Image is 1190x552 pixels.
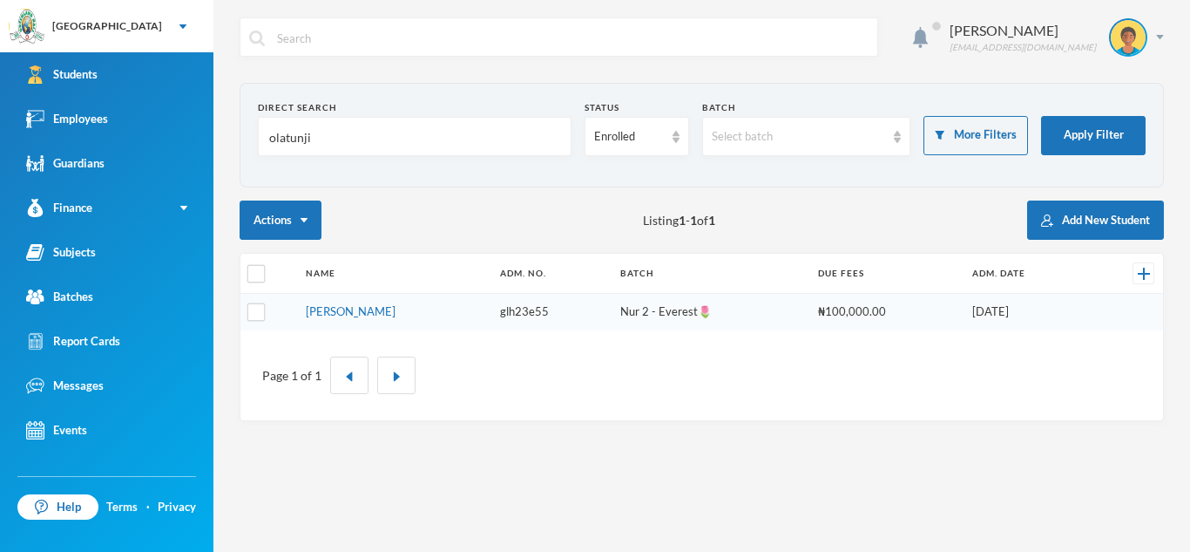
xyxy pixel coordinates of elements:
[963,254,1092,294] th: Adm. Date
[491,254,612,294] th: Adm. No.
[240,201,321,240] button: Actions
[963,294,1092,331] td: [DATE]
[158,499,196,516] a: Privacy
[1138,268,1150,280] img: +
[923,116,1028,155] button: More Filters
[612,254,809,294] th: Batch
[594,128,664,146] div: Enrolled
[26,199,92,217] div: Finance
[258,101,571,114] div: Direct Search
[26,421,87,440] div: Events
[146,499,150,516] div: ·
[585,101,689,114] div: Status
[297,254,491,294] th: Name
[809,294,964,331] td: ₦100,000.00
[950,41,1096,54] div: [EMAIL_ADDRESS][DOMAIN_NAME]
[1041,116,1146,155] button: Apply Filter
[249,31,265,46] img: search
[306,304,396,318] a: [PERSON_NAME]
[26,154,105,173] div: Guardians
[262,366,321,385] div: Page 1 of 1
[712,128,886,146] div: Select batch
[1027,201,1164,240] button: Add New Student
[26,332,120,351] div: Report Cards
[643,211,715,229] span: Listing - of
[702,101,911,114] div: Batch
[106,499,138,516] a: Terms
[612,294,809,331] td: Nur 2 - Everest🌷
[275,18,869,58] input: Search
[26,243,96,262] div: Subjects
[1111,20,1146,55] img: STUDENT
[809,254,964,294] th: Due Fees
[26,110,108,128] div: Employees
[17,494,98,521] a: Help
[10,10,44,44] img: logo
[26,65,98,84] div: Students
[690,213,697,228] b: 1
[267,118,562,157] input: Name, Admin No, Phone number, Email Address
[52,18,162,34] div: [GEOGRAPHIC_DATA]
[491,294,612,331] td: glh23e55
[26,288,93,306] div: Batches
[950,20,1096,41] div: [PERSON_NAME]
[708,213,715,228] b: 1
[26,377,104,395] div: Messages
[679,213,686,228] b: 1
